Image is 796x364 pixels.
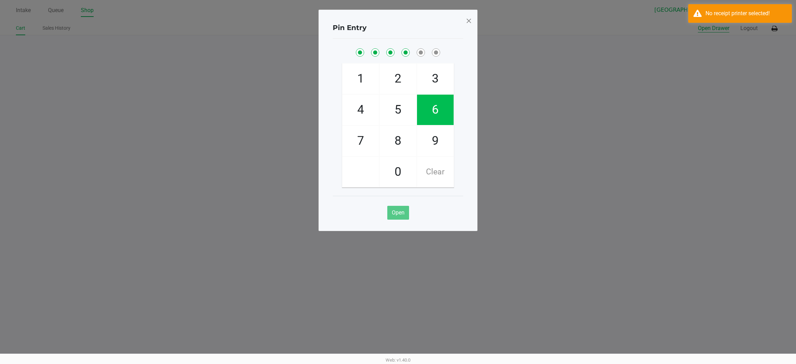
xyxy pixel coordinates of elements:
[417,95,454,125] span: 6
[342,126,379,156] span: 7
[386,357,410,363] span: Web: v1.40.0
[342,95,379,125] span: 4
[342,64,379,94] span: 1
[417,64,454,94] span: 3
[380,64,416,94] span: 2
[705,9,787,18] div: No receipt printer selected!
[380,126,416,156] span: 8
[380,95,416,125] span: 5
[333,22,367,33] h4: Pin Entry
[380,157,416,187] span: 0
[417,126,454,156] span: 9
[417,157,454,187] span: Clear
